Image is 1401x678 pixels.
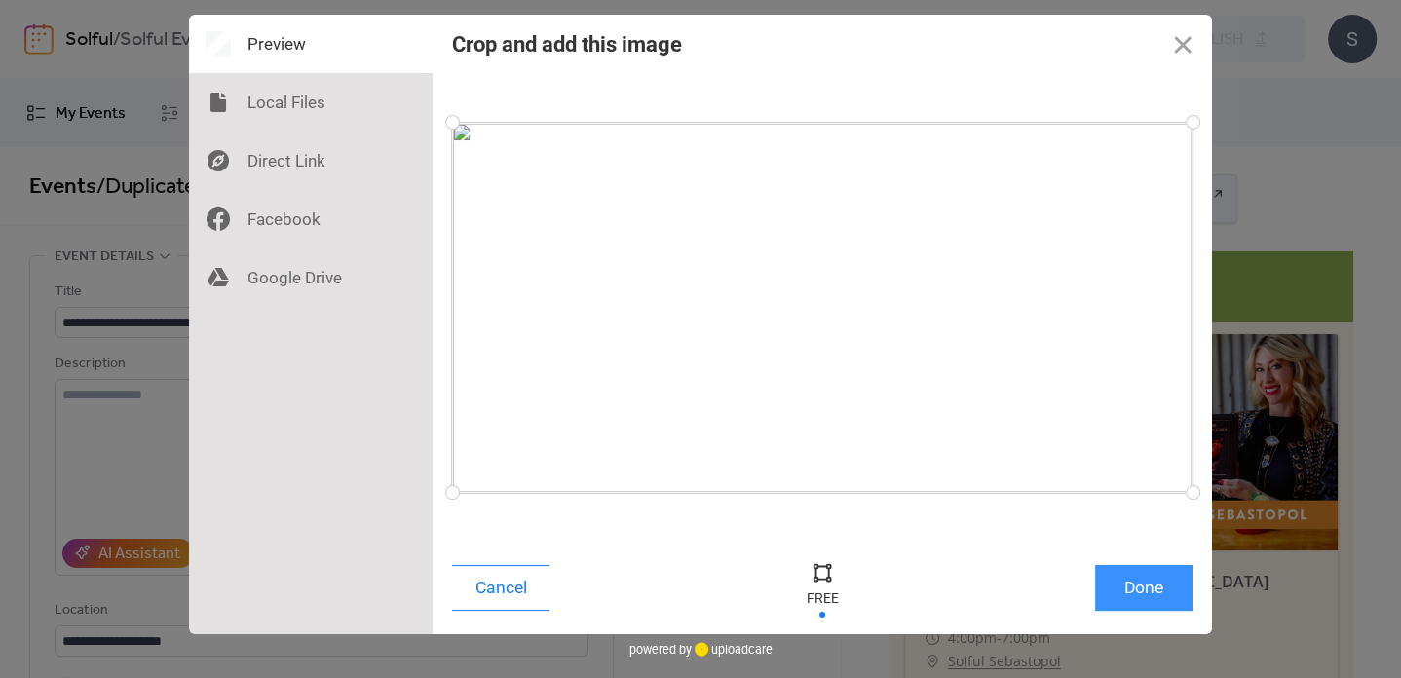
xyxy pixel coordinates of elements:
[189,15,433,73] div: Preview
[189,73,433,132] div: Local Files
[692,642,773,657] a: uploadcare
[452,32,682,56] div: Crop and add this image
[452,565,549,611] button: Cancel
[189,248,433,307] div: Google Drive
[189,132,433,190] div: Direct Link
[1095,565,1193,611] button: Done
[1154,15,1212,73] button: Close
[189,190,433,248] div: Facebook
[629,634,773,663] div: powered by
